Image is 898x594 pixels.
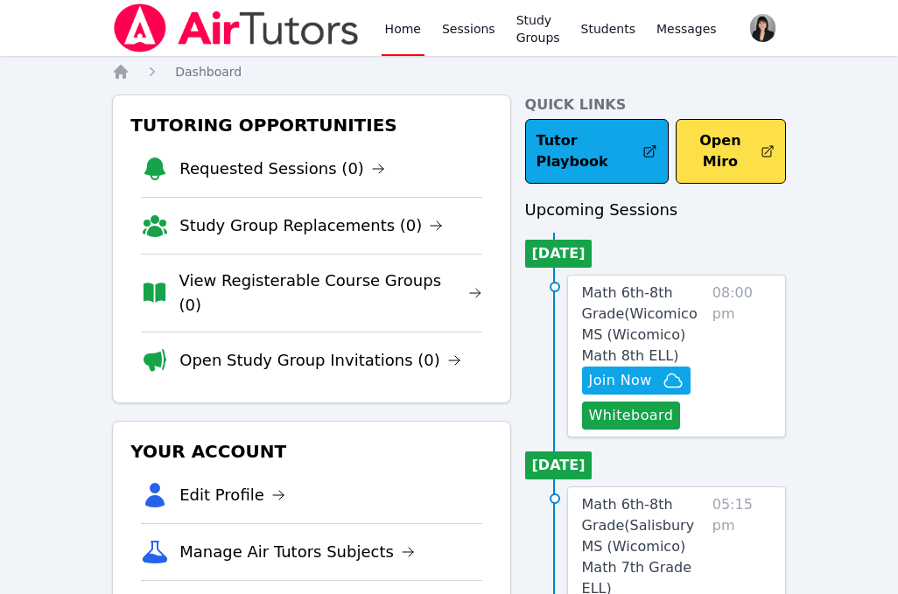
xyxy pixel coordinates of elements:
[525,119,670,184] a: Tutor Playbook
[589,370,652,391] span: Join Now
[179,213,443,238] a: Study Group Replacements (0)
[712,283,771,430] span: 08:00 pm
[179,483,285,507] a: Edit Profile
[582,283,705,367] a: Math 6th-8th Grade(Wicomico MS (Wicomico) Math 8th ELL)
[525,94,786,115] h4: Quick Links
[175,63,242,80] a: Dashboard
[179,540,415,564] a: Manage Air Tutors Subjects
[676,119,785,184] button: Open Miro
[656,20,717,38] span: Messages
[582,402,681,430] button: Whiteboard
[127,436,495,467] h3: Your Account
[112,63,786,80] nav: Breadcrumb
[525,240,593,268] li: [DATE]
[582,367,691,395] button: Join Now
[179,269,481,318] a: View Registerable Course Groups (0)
[179,348,461,373] a: Open Study Group Invitations (0)
[582,284,698,364] span: Math 6th-8th Grade ( Wicomico MS (Wicomico) Math 8th ELL )
[112,3,360,52] img: Air Tutors
[525,451,593,479] li: [DATE]
[127,109,495,141] h3: Tutoring Opportunities
[525,198,786,222] h3: Upcoming Sessions
[175,65,242,79] span: Dashboard
[179,157,385,181] a: Requested Sessions (0)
